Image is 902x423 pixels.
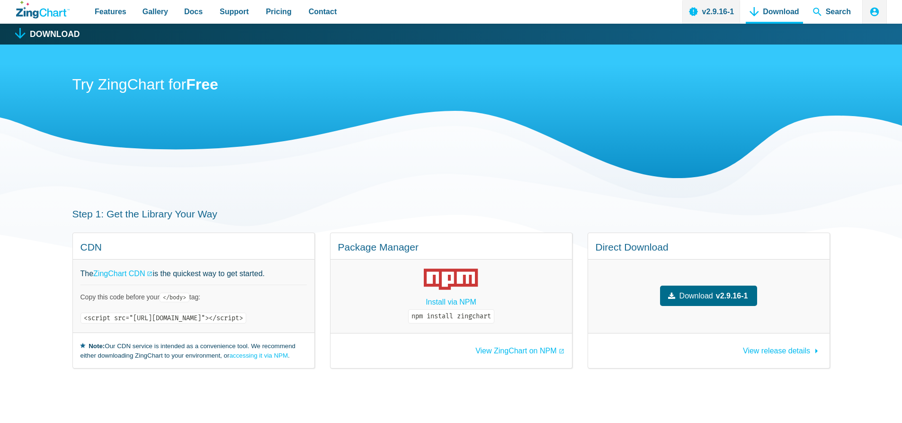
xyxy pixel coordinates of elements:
[186,76,218,93] strong: Free
[72,75,830,96] h2: Try ZingChart for
[16,1,70,18] a: ZingChart Logo. Click to return to the homepage
[426,296,476,308] a: Install via NPM
[220,5,249,18] span: Support
[743,347,810,355] span: View release details
[408,309,494,324] code: npm install zingchart
[660,286,758,306] a: Downloadv2.9.16-1
[716,289,748,302] strong: v2.9.16-1
[80,241,307,253] h4: CDN
[266,5,291,18] span: Pricing
[80,341,307,360] small: Our CDN service is intended as a convenience tool. We recommend either downloading ZingChart to y...
[143,5,168,18] span: Gallery
[475,347,564,355] a: View ZingChart on NPM
[80,293,307,302] p: Copy this code before your tag:
[89,342,105,350] strong: Note:
[80,313,246,324] code: <script src="[URL][DOMAIN_NAME]"></script>
[160,293,189,302] code: </body>
[229,352,288,359] a: accessing it via NPM
[743,342,822,355] a: View release details
[309,5,337,18] span: Contact
[80,267,307,280] p: The is the quickest way to get started.
[596,241,822,253] h4: Direct Download
[338,241,564,253] h4: Package Manager
[95,5,126,18] span: Features
[30,30,80,39] h1: Download
[184,5,203,18] span: Docs
[93,267,152,280] a: ZingChart CDN
[679,289,713,302] span: Download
